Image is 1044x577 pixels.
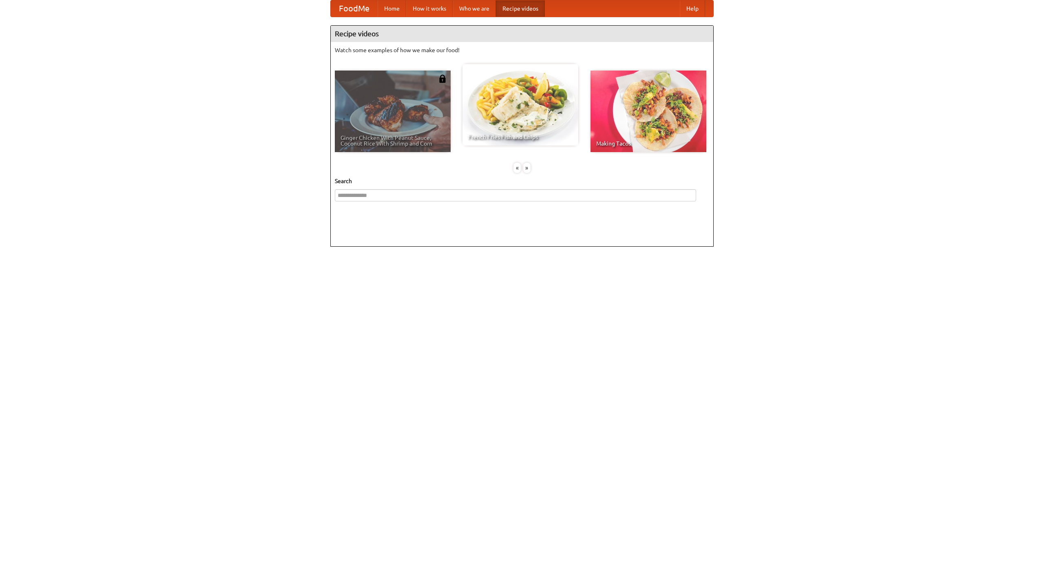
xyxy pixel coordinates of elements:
a: FoodMe [331,0,378,17]
a: How it works [406,0,453,17]
span: French Fries Fish and Chips [468,134,573,140]
a: Help [680,0,705,17]
h5: Search [335,177,709,185]
a: Recipe videos [496,0,545,17]
div: » [523,163,531,173]
p: Watch some examples of how we make our food! [335,46,709,54]
a: Home [378,0,406,17]
a: French Fries Fish and Chips [462,64,578,146]
img: 483408.png [438,75,447,83]
a: Who we are [453,0,496,17]
div: « [513,163,521,173]
h4: Recipe videos [331,26,713,42]
a: Making Tacos [591,71,706,152]
span: Making Tacos [596,141,701,146]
